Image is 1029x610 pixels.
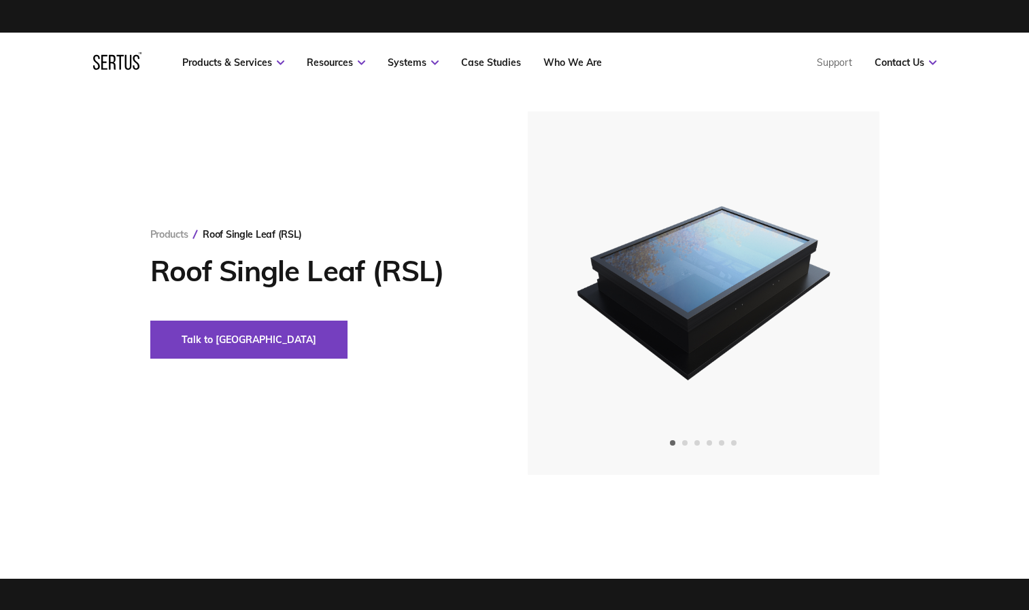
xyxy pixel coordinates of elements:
span: Go to slide 3 [694,440,700,446]
a: Support [817,56,852,69]
span: Go to slide 4 [707,440,712,446]
a: Contact Us [875,56,937,69]
h1: Roof Single Leaf (RSL) [150,254,487,288]
span: Go to slide 6 [731,440,737,446]
iframe: Chat Widget [961,545,1029,610]
button: Talk to [GEOGRAPHIC_DATA] [150,321,348,359]
a: Systems [388,56,439,69]
a: Products [150,228,188,240]
span: Go to slide 2 [682,440,688,446]
a: Case Studies [461,56,521,69]
span: Go to slide 5 [719,440,724,446]
a: Products & Services [182,56,284,69]
a: Resources [307,56,365,69]
a: Who We Are [543,56,602,69]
